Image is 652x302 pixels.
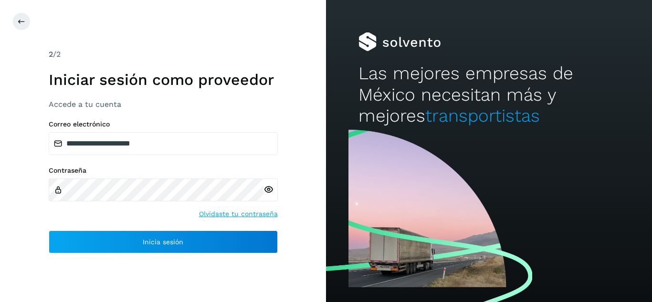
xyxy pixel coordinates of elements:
div: /2 [49,49,278,60]
h1: Iniciar sesión como proveedor [49,71,278,89]
a: Olvidaste tu contraseña [199,209,278,219]
label: Correo electrónico [49,120,278,128]
span: transportistas [425,105,540,126]
label: Contraseña [49,167,278,175]
button: Inicia sesión [49,230,278,253]
h2: Las mejores empresas de México necesitan más y mejores [358,63,619,126]
span: 2 [49,50,53,59]
h3: Accede a tu cuenta [49,100,278,109]
span: Inicia sesión [143,239,183,245]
